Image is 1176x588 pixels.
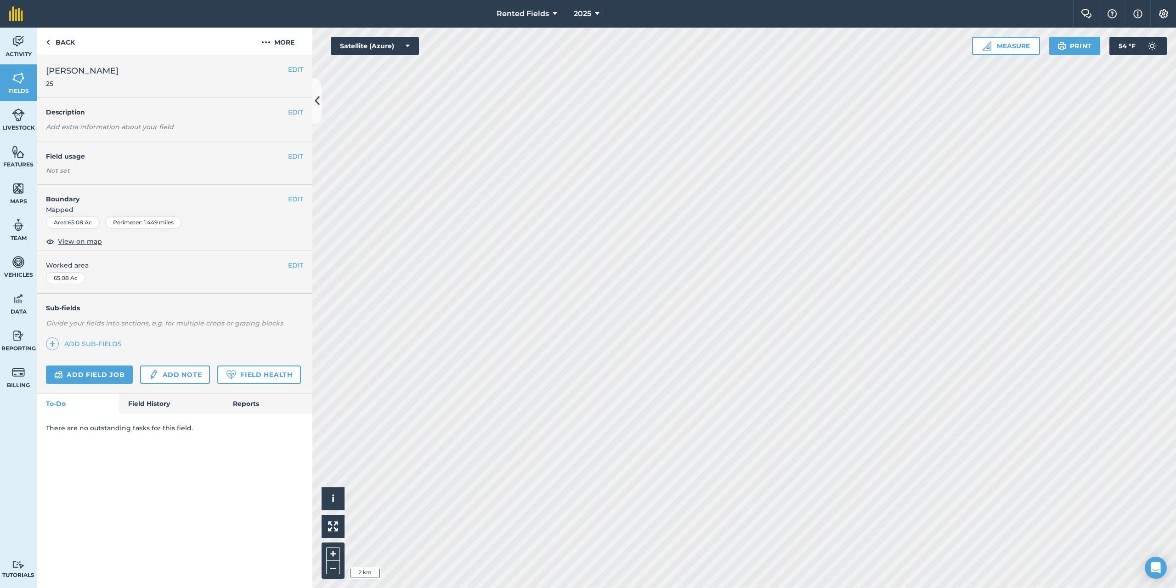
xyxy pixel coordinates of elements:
h4: Field usage [46,151,288,161]
button: EDIT [288,107,303,117]
img: A cog icon [1158,9,1169,18]
button: EDIT [288,260,303,270]
button: More [243,28,312,55]
button: + [326,547,340,561]
span: 25 [46,79,119,88]
div: Open Intercom Messenger [1145,557,1167,579]
img: svg+xml;base64,PD94bWwgdmVyc2lvbj0iMS4wIiBlbmNvZGluZz0idXRmLTgiPz4KPCEtLSBHZW5lcmF0b3I6IEFkb2JlIE... [1143,37,1161,55]
img: svg+xml;base64,PHN2ZyB4bWxucz0iaHR0cDovL3d3dy53My5vcmcvMjAwMC9zdmciIHdpZHRoPSIxNCIgaGVpZ2h0PSIyNC... [49,338,56,349]
h4: Description [46,107,303,117]
img: svg+xml;base64,PD94bWwgdmVyc2lvbj0iMS4wIiBlbmNvZGluZz0idXRmLTgiPz4KPCEtLSBHZW5lcmF0b3I6IEFkb2JlIE... [12,292,25,306]
img: svg+xml;base64,PD94bWwgdmVyc2lvbj0iMS4wIiBlbmNvZGluZz0idXRmLTgiPz4KPCEtLSBHZW5lcmF0b3I6IEFkb2JlIE... [54,369,63,380]
em: Add extra information about your field [46,123,174,131]
img: Two speech bubbles overlapping with the left bubble in the forefront [1081,9,1092,18]
img: svg+xml;base64,PHN2ZyB4bWxucz0iaHR0cDovL3d3dy53My5vcmcvMjAwMC9zdmciIHdpZHRoPSI1NiIgaGVpZ2h0PSI2MC... [12,145,25,159]
button: – [326,561,340,574]
a: Field Health [217,365,300,384]
a: Back [37,28,84,55]
div: 65.08 Ac [46,272,85,284]
img: svg+xml;base64,PD94bWwgdmVyc2lvbj0iMS4wIiBlbmNvZGluZz0idXRmLTgiPz4KPCEtLSBHZW5lcmF0b3I6IEFkb2JlIE... [12,108,25,122]
a: Field History [119,394,223,414]
img: Ruler icon [982,41,991,51]
img: Four arrows, one pointing top left, one top right, one bottom right and the last bottom left [328,521,338,531]
button: EDIT [288,64,303,74]
img: svg+xml;base64,PD94bWwgdmVyc2lvbj0iMS4wIiBlbmNvZGluZz0idXRmLTgiPz4KPCEtLSBHZW5lcmF0b3I6IEFkb2JlIE... [12,218,25,232]
div: Not set [46,166,303,175]
h4: Boundary [37,185,288,204]
button: EDIT [288,151,303,161]
button: 54 °F [1109,37,1167,55]
button: Satellite (Azure) [331,37,419,55]
img: svg+xml;base64,PHN2ZyB4bWxucz0iaHR0cDovL3d3dy53My5vcmcvMjAwMC9zdmciIHdpZHRoPSIxNyIgaGVpZ2h0PSIxNy... [1133,8,1142,19]
img: svg+xml;base64,PHN2ZyB4bWxucz0iaHR0cDovL3d3dy53My5vcmcvMjAwMC9zdmciIHdpZHRoPSIxOSIgaGVpZ2h0PSIyNC... [1057,40,1066,51]
button: Print [1049,37,1101,55]
a: Add field job [46,365,133,384]
img: svg+xml;base64,PD94bWwgdmVyc2lvbj0iMS4wIiBlbmNvZGluZz0idXRmLTgiPz4KPCEtLSBHZW5lcmF0b3I6IEFkb2JlIE... [12,560,25,569]
img: svg+xml;base64,PD94bWwgdmVyc2lvbj0iMS4wIiBlbmNvZGluZz0idXRmLTgiPz4KPCEtLSBHZW5lcmF0b3I6IEFkb2JlIE... [12,255,25,269]
div: Area : 65.08 Ac [46,217,100,228]
button: EDIT [288,194,303,204]
a: Add sub-fields [46,337,125,350]
em: Divide your fields into sections, e.g. for multiple crops or grazing blocks [46,319,283,327]
span: Rented Fields [497,8,549,19]
span: 54 ° F [1119,37,1136,55]
img: svg+xml;base64,PHN2ZyB4bWxucz0iaHR0cDovL3d3dy53My5vcmcvMjAwMC9zdmciIHdpZHRoPSI1NiIgaGVpZ2h0PSI2MC... [12,182,25,195]
img: svg+xml;base64,PHN2ZyB4bWxucz0iaHR0cDovL3d3dy53My5vcmcvMjAwMC9zdmciIHdpZHRoPSI1NiIgaGVpZ2h0PSI2MC... [12,71,25,85]
img: A question mark icon [1107,9,1118,18]
div: Perimeter : 1.449 miles [105,217,181,228]
h4: Sub-fields [37,303,312,313]
img: svg+xml;base64,PD94bWwgdmVyc2lvbj0iMS4wIiBlbmNvZGluZz0idXRmLTgiPz4KPCEtLSBHZW5lcmF0b3I6IEFkb2JlIE... [12,34,25,48]
img: svg+xml;base64,PD94bWwgdmVyc2lvbj0iMS4wIiBlbmNvZGluZz0idXRmLTgiPz4KPCEtLSBHZW5lcmF0b3I6IEFkb2JlIE... [12,365,25,379]
span: Mapped [37,205,312,215]
img: svg+xml;base64,PHN2ZyB4bWxucz0iaHR0cDovL3d3dy53My5vcmcvMjAwMC9zdmciIHdpZHRoPSIxOCIgaGVpZ2h0PSIyNC... [46,236,54,247]
a: Reports [224,394,312,414]
img: fieldmargin Logo [9,6,23,21]
p: There are no outstanding tasks for this field. [46,423,303,433]
button: i [322,487,345,510]
span: [PERSON_NAME] [46,64,119,77]
img: svg+xml;base64,PHN2ZyB4bWxucz0iaHR0cDovL3d3dy53My5vcmcvMjAwMC9zdmciIHdpZHRoPSIyMCIgaGVpZ2h0PSIyNC... [261,37,271,48]
a: Add note [140,365,210,384]
span: 2025 [574,8,591,19]
img: svg+xml;base64,PD94bWwgdmVyc2lvbj0iMS4wIiBlbmNvZGluZz0idXRmLTgiPz4KPCEtLSBHZW5lcmF0b3I6IEFkb2JlIE... [148,369,158,380]
button: Measure [972,37,1040,55]
span: i [332,493,334,504]
span: Worked area [46,260,303,270]
a: To-Do [37,394,119,414]
img: svg+xml;base64,PD94bWwgdmVyc2lvbj0iMS4wIiBlbmNvZGluZz0idXRmLTgiPz4KPCEtLSBHZW5lcmF0b3I6IEFkb2JlIE... [12,329,25,343]
span: View on map [58,236,102,246]
img: svg+xml;base64,PHN2ZyB4bWxucz0iaHR0cDovL3d3dy53My5vcmcvMjAwMC9zdmciIHdpZHRoPSI5IiBoZWlnaHQ9IjI0Ii... [46,37,50,48]
button: View on map [46,236,102,247]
